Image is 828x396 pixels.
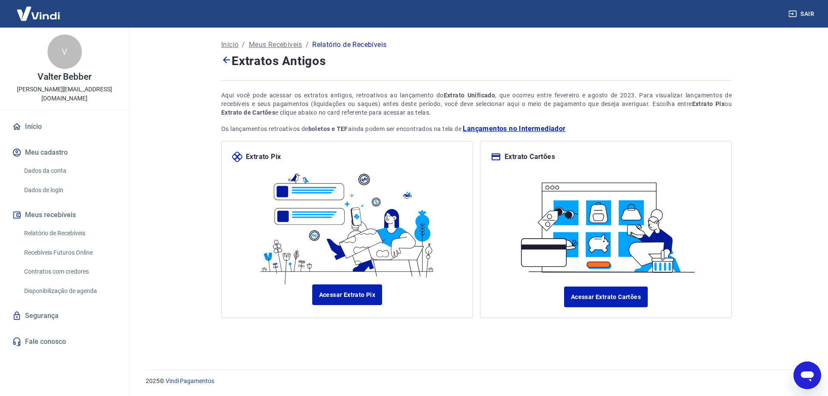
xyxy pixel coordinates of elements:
[166,377,214,384] a: Vindi Pagamentos
[312,284,383,305] a: Acessar Extrato Pix
[21,225,119,242] a: Relatório de Recebíveis
[793,362,821,389] iframe: Botão para abrir a janela de mensagens
[514,172,698,276] img: ilustracard.1447bf24807628a904eb562bb34ea6f9.svg
[255,162,439,284] img: ilustrapix.38d2ed8fdf785898d64e9b5bf3a9451d.svg
[564,287,648,307] a: Acessar Extrato Cartões
[221,52,732,70] h4: Extratos Antigos
[306,40,309,50] p: /
[10,117,119,136] a: Início
[47,34,82,69] div: V
[242,40,245,50] p: /
[249,40,302,50] a: Meus Recebíveis
[221,91,732,117] div: Aqui você pode acessar os extratos antigos, retroativos ao lançamento do , que ocorreu entre feve...
[21,181,119,199] a: Dados de login
[21,244,119,262] a: Recebíveis Futuros Online
[505,152,555,162] p: Extrato Cartões
[10,0,66,27] img: Vindi
[312,40,386,50] p: Relatório de Recebíveis
[21,263,119,281] a: Contratos com credores
[308,125,348,132] strong: boletos e TEF
[221,109,275,116] strong: Extrato de Cartões
[787,6,818,22] button: Sair
[38,72,91,81] p: Valter Bebber
[10,306,119,325] a: Segurança
[21,282,119,300] a: Disponibilização de agenda
[7,85,122,103] p: [PERSON_NAME][EMAIL_ADDRESS][DOMAIN_NAME]
[463,124,565,134] a: Lançamentos no Intermediador
[692,100,725,107] strong: Extrato Pix
[10,206,119,225] button: Meus recebíveis
[21,162,119,180] a: Dados da conta
[246,152,281,162] p: Extrato Pix
[444,92,496,99] strong: Extrato Unificado
[10,332,119,351] a: Fale conosco
[221,40,238,50] a: Início
[221,124,732,134] p: Os lançamentos retroativos de ainda podem ser encontrados na tela de
[146,377,807,386] p: 2025 ©
[10,143,119,162] button: Meu cadastro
